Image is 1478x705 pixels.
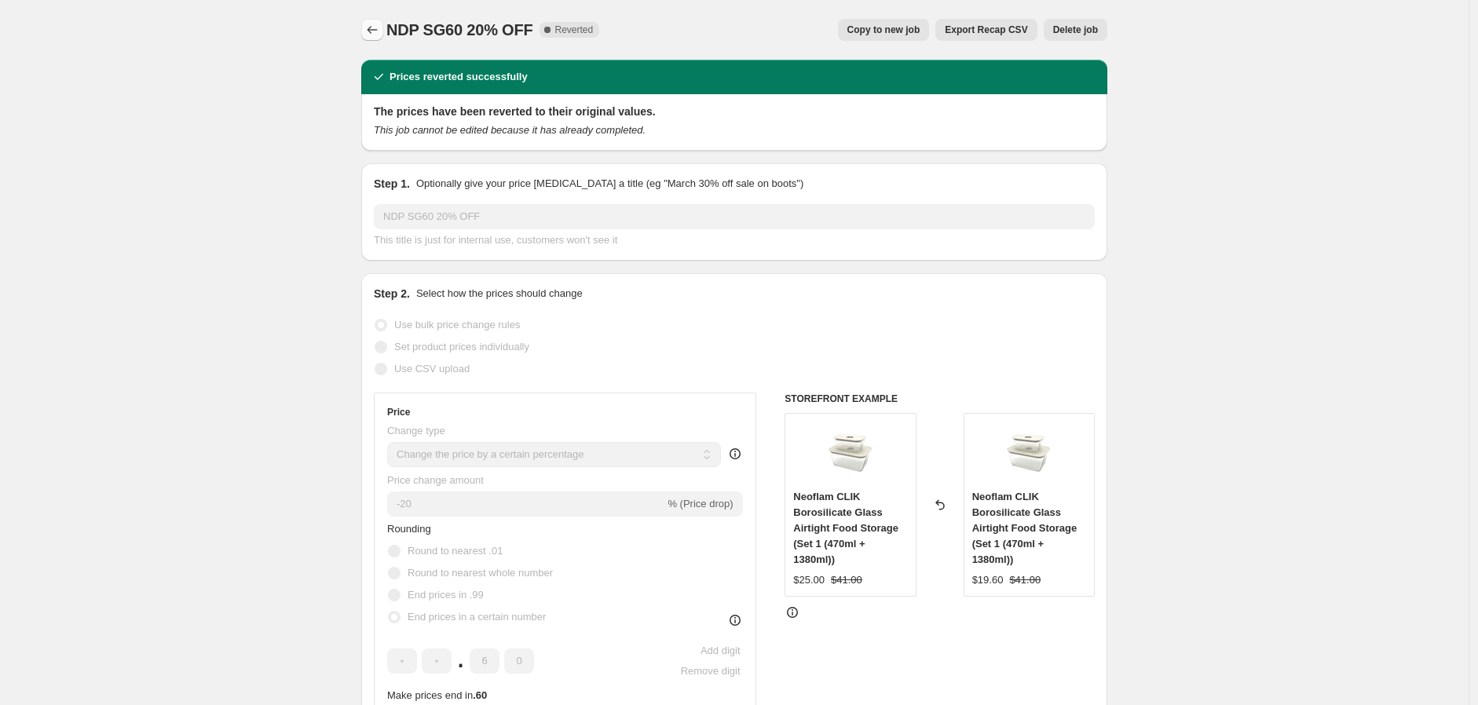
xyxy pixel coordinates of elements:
span: Round to nearest .01 [408,545,503,557]
button: Copy to new job [838,19,930,41]
div: $25.00 [793,572,825,588]
span: NDP SG60 20% OFF [386,21,533,38]
p: Select how the prices should change [416,286,583,301]
span: End prices in .99 [408,589,484,601]
span: Rounding [387,523,431,535]
input: ﹡ [504,648,534,674]
input: ﹡ [422,648,452,674]
span: Make prices end in [387,689,487,701]
input: ﹡ [470,648,499,674]
h2: Prices reverted successfully [390,69,528,85]
h2: The prices have been reverted to their original values. [374,104,1095,119]
input: ﹡ [387,648,417,674]
span: Use CSV upload [394,363,470,374]
span: . [456,648,465,674]
span: Change type [387,425,445,437]
div: help [727,446,743,462]
b: .60 [473,689,487,701]
span: Copy to new job [847,24,920,36]
p: Optionally give your price [MEDICAL_DATA] a title (eg "March 30% off sale on boots") [416,176,803,192]
div: $19.60 [972,572,1004,588]
strike: $41.00 [831,572,862,588]
button: Price change jobs [361,19,383,41]
span: Set product prices individually [394,341,529,352]
h2: Step 2. [374,286,410,301]
span: Reverted [555,24,594,36]
i: This job cannot be edited because it has already completed. [374,124,646,136]
span: Delete job [1053,24,1098,36]
span: This title is just for internal use, customers won't see it [374,234,617,246]
img: NEOFLAM-CLIK-SET-1_80x.jpg [997,422,1060,484]
span: Export Recap CSV [945,24,1027,36]
span: Neoflam CLIK Borosilicate Glass Airtight Food Storage (Set 1 (470ml + 1380ml)) [972,491,1077,565]
span: Neoflam CLIK Borosilicate Glass Airtight Food Storage (Set 1 (470ml + 1380ml)) [793,491,898,565]
input: 30% off holiday sale [374,204,1095,229]
span: Price change amount [387,474,484,486]
button: Export Recap CSV [935,19,1037,41]
span: Use bulk price change rules [394,319,520,331]
span: % (Price drop) [668,498,733,510]
h2: Step 1. [374,176,410,192]
input: -15 [387,491,664,517]
strike: $41.00 [1009,572,1041,588]
img: NEOFLAM-CLIK-SET-1_80x.jpg [819,422,882,484]
span: End prices in a certain number [408,611,546,623]
span: Round to nearest whole number [408,567,553,579]
h3: Price [387,406,410,418]
button: Delete job [1044,19,1107,41]
h6: STOREFRONT EXAMPLE [785,393,1095,405]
